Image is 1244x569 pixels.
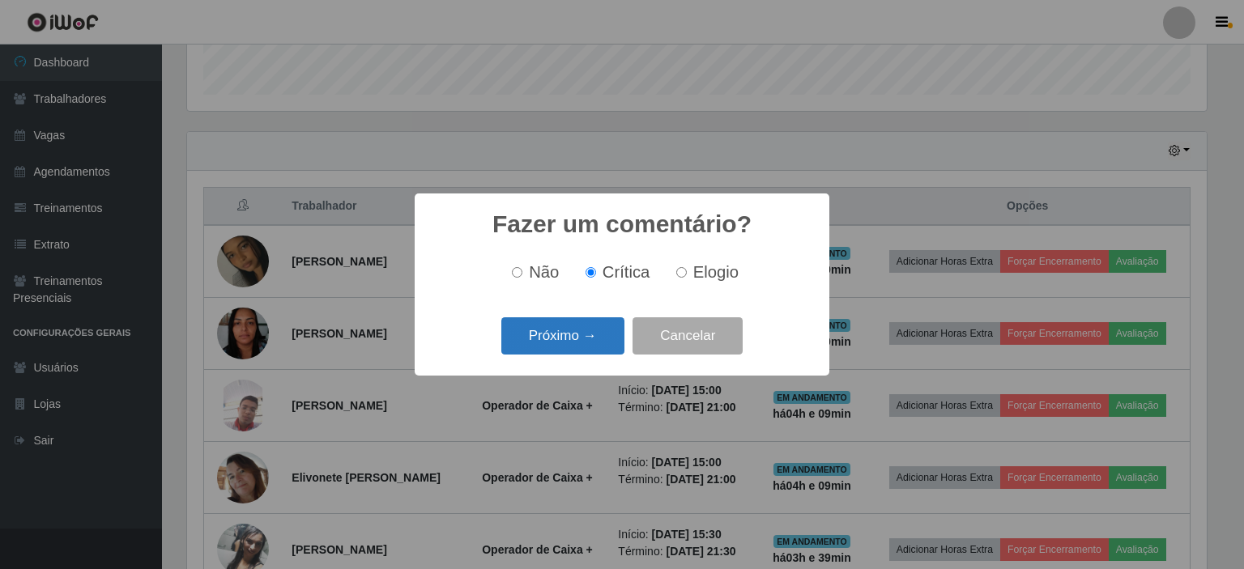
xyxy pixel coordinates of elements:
[693,263,739,281] span: Elogio
[676,267,687,278] input: Elogio
[603,263,650,281] span: Crítica
[492,210,752,239] h2: Fazer um comentário?
[501,317,624,355] button: Próximo →
[529,263,559,281] span: Não
[512,267,522,278] input: Não
[633,317,743,355] button: Cancelar
[586,267,596,278] input: Crítica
